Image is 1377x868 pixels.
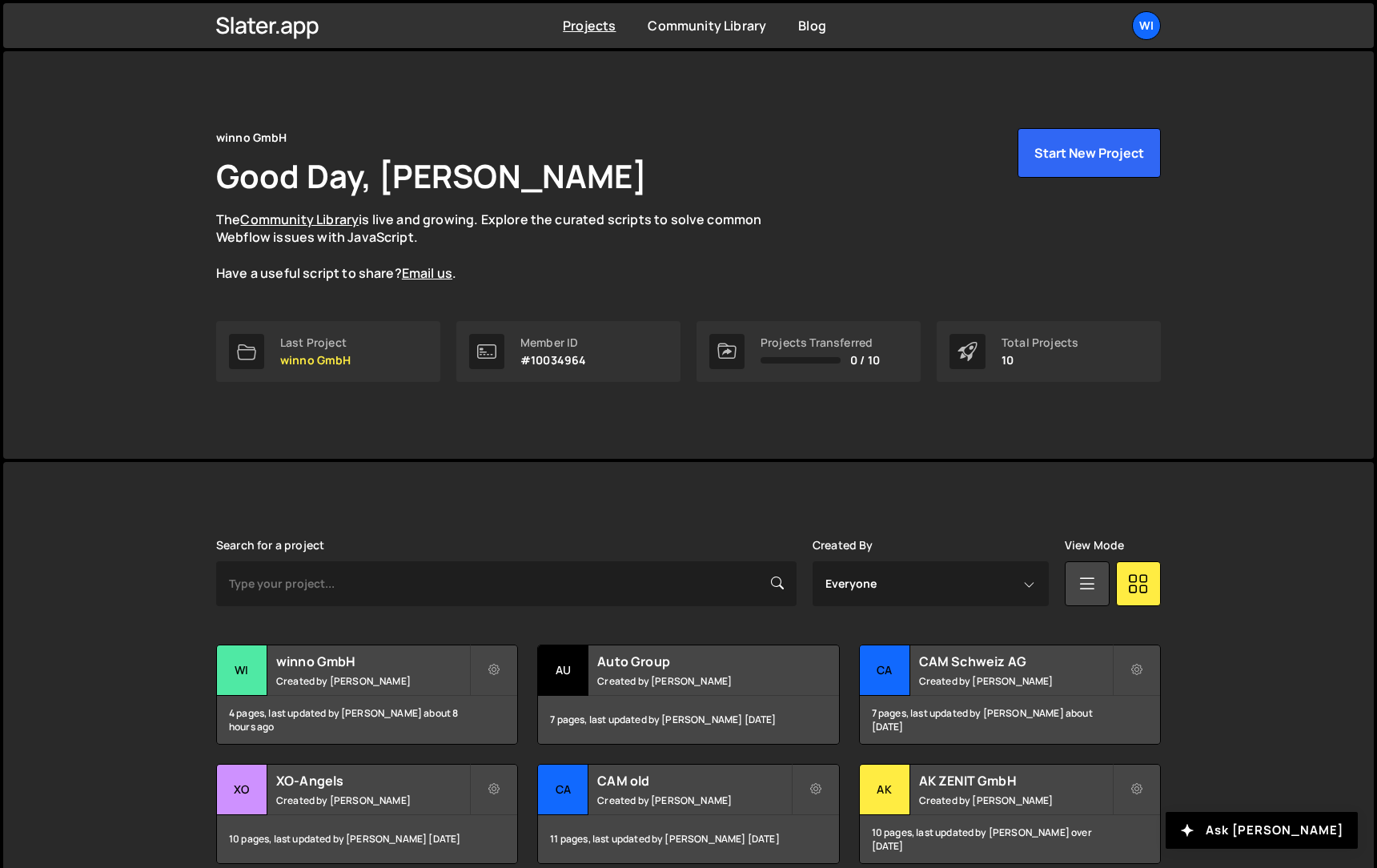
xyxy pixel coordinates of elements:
[276,794,469,807] small: Created by [PERSON_NAME]
[217,645,267,696] div: wi
[217,815,517,863] div: 10 pages, last updated by [PERSON_NAME] [DATE]
[850,354,880,367] span: 0 / 10
[217,696,517,744] div: 4 pages, last updated by [PERSON_NAME] about 8 hours ago
[276,653,469,670] h2: winno GmbH
[859,645,1161,745] a: CA CAM Schweiz AG Created by [PERSON_NAME] 7 pages, last updated by [PERSON_NAME] about [DATE]
[859,764,1161,864] a: AK AK ZENIT GmbH Created by [PERSON_NAME] 10 pages, last updated by [PERSON_NAME] over [DATE]
[240,211,359,228] a: Community Library
[280,336,351,349] div: Last Project
[597,674,790,688] small: Created by [PERSON_NAME]
[538,645,588,696] div: Au
[1002,354,1078,367] p: 10
[216,154,647,198] h1: Good Day, [PERSON_NAME]
[216,539,324,552] label: Search for a project
[280,354,351,367] p: winno GmbH
[538,765,588,815] div: CA
[402,264,452,282] a: Email us
[216,128,287,147] div: winno GmbH
[919,772,1112,790] h2: AK ZENIT GmbH
[1002,336,1078,349] div: Total Projects
[919,653,1112,670] h2: CAM Schweiz AG
[216,561,797,606] input: Type your project...
[520,336,586,349] div: Member ID
[276,674,469,688] small: Created by [PERSON_NAME]
[1018,128,1161,178] button: Start New Project
[1166,812,1358,849] button: Ask [PERSON_NAME]
[1065,539,1124,552] label: View Mode
[860,696,1160,744] div: 7 pages, last updated by [PERSON_NAME] about [DATE]
[537,645,839,745] a: Au Auto Group Created by [PERSON_NAME] 7 pages, last updated by [PERSON_NAME] [DATE]
[860,815,1160,863] div: 10 pages, last updated by [PERSON_NAME] over [DATE]
[597,794,790,807] small: Created by [PERSON_NAME]
[813,539,873,552] label: Created By
[761,336,880,349] div: Projects Transferred
[217,765,267,815] div: XO
[216,211,793,283] p: The is live and growing. Explore the curated scripts to solve common Webflow issues with JavaScri...
[919,794,1112,807] small: Created by [PERSON_NAME]
[216,764,518,864] a: XO XO-Angels Created by [PERSON_NAME] 10 pages, last updated by [PERSON_NAME] [DATE]
[798,17,826,34] a: Blog
[520,354,586,367] p: #10034964
[216,321,440,382] a: Last Project winno GmbH
[919,674,1112,688] small: Created by [PERSON_NAME]
[538,815,838,863] div: 11 pages, last updated by [PERSON_NAME] [DATE]
[860,765,910,815] div: AK
[648,17,766,34] a: Community Library
[597,653,790,670] h2: Auto Group
[216,645,518,745] a: wi winno GmbH Created by [PERSON_NAME] 4 pages, last updated by [PERSON_NAME] about 8 hours ago
[538,696,838,744] div: 7 pages, last updated by [PERSON_NAME] [DATE]
[860,645,910,696] div: CA
[1132,11,1161,40] a: wi
[597,772,790,790] h2: CAM old
[537,764,839,864] a: CA CAM old Created by [PERSON_NAME] 11 pages, last updated by [PERSON_NAME] [DATE]
[563,17,616,34] a: Projects
[276,772,469,790] h2: XO-Angels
